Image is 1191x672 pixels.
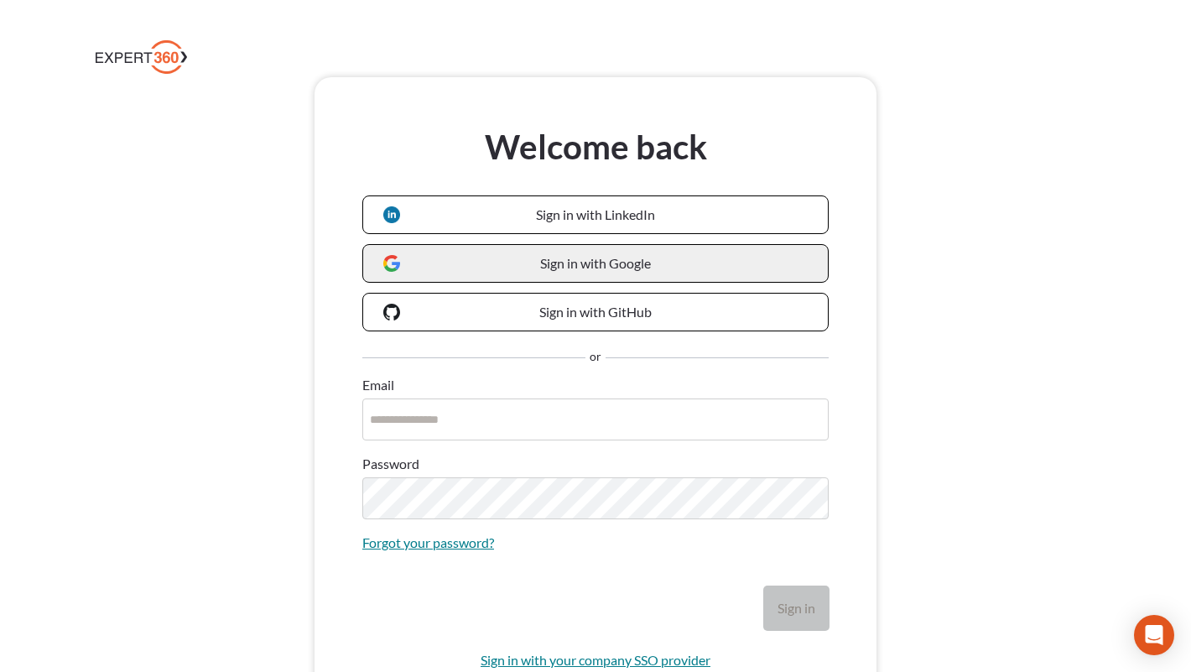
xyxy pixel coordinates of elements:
img: GitHub logo [383,304,400,320]
img: Google logo [383,255,400,272]
img: LinkedIn logo [383,206,400,223]
div: Open Intercom Messenger [1134,615,1174,655]
a: Sign in with LinkedIn [362,195,829,234]
span: Sign in [778,600,815,616]
a: Sign in with Google [362,244,829,283]
span: Sign in with LinkedIn [536,206,655,222]
label: Email [362,375,394,395]
hr: Separator [606,357,829,359]
label: Password [362,454,419,474]
img: Expert 360 Logo [96,40,187,74]
hr: Separator [362,357,585,359]
a: Sign in with your company SSO provider [481,650,710,670]
span: or [590,348,601,368]
a: Sign in with GitHub [362,293,829,331]
h3: Welcome back [362,125,829,169]
button: Sign in [764,586,829,630]
span: Sign in with Google [540,255,651,271]
a: Forgot your password? [362,533,494,553]
span: Sign in with GitHub [539,304,652,320]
